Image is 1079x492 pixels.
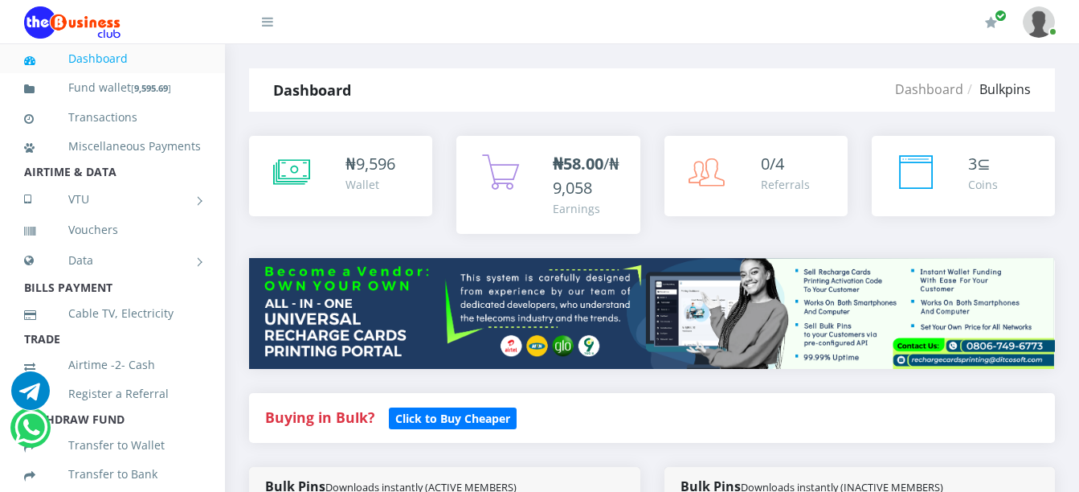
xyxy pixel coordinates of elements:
[553,153,619,199] span: /₦9,058
[131,82,171,94] small: [ ]
[553,153,603,174] b: ₦58.00
[24,240,201,281] a: Data
[345,152,395,176] div: ₦
[968,176,998,193] div: Coins
[553,200,623,217] div: Earnings
[664,136,848,216] a: 0/4 Referrals
[995,10,1007,22] span: Renew/Upgrade Subscription
[761,153,784,174] span: 0/4
[24,427,201,464] a: Transfer to Wallet
[24,179,201,219] a: VTU
[14,420,47,447] a: Chat for support
[265,408,374,427] strong: Buying in Bulk?
[1023,6,1055,38] img: User
[389,408,517,427] a: Click to Buy Cheaper
[456,136,640,234] a: ₦58.00/₦9,058 Earnings
[24,211,201,248] a: Vouchers
[985,16,997,29] i: Renew/Upgrade Subscription
[963,80,1031,99] li: Bulkpins
[24,99,201,136] a: Transactions
[761,176,810,193] div: Referrals
[968,152,998,176] div: ⊆
[24,346,201,383] a: Airtime -2- Cash
[24,69,201,107] a: Fund wallet[9,595.69]
[24,295,201,332] a: Cable TV, Electricity
[273,80,351,100] strong: Dashboard
[895,80,963,98] a: Dashboard
[24,6,121,39] img: Logo
[249,258,1055,369] img: multitenant_rcp.png
[24,375,201,412] a: Register a Referral
[24,128,201,165] a: Miscellaneous Payments
[356,153,395,174] span: 9,596
[24,40,201,77] a: Dashboard
[395,411,510,426] b: Click to Buy Cheaper
[11,383,50,410] a: Chat for support
[968,153,977,174] span: 3
[345,176,395,193] div: Wallet
[134,82,168,94] b: 9,595.69
[249,136,432,216] a: ₦9,596 Wallet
